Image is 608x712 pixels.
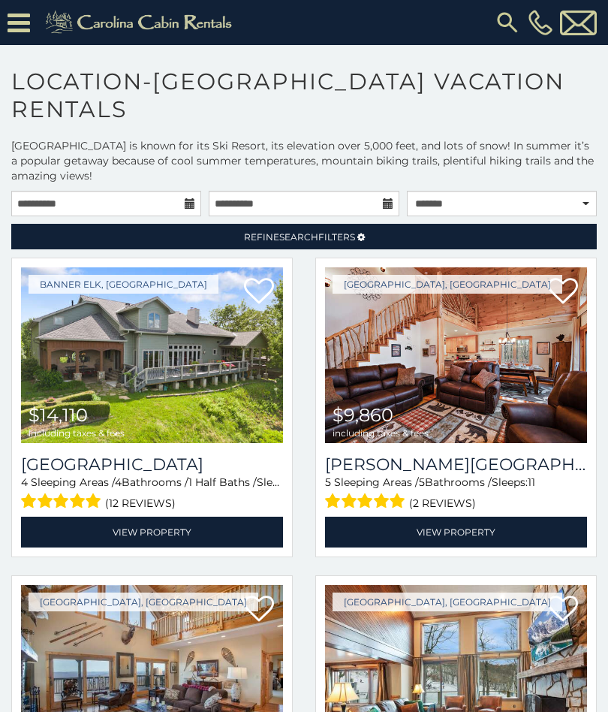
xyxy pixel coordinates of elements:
[525,10,556,35] a: [PHONE_NUMBER]
[548,276,578,308] a: Add to favorites
[528,475,535,489] span: 11
[21,475,283,513] div: Sleeping Areas / Bathrooms / Sleeps:
[244,276,274,308] a: Add to favorites
[38,8,245,38] img: Khaki-logo.png
[115,475,122,489] span: 4
[21,475,28,489] span: 4
[21,454,283,475] a: [GEOGRAPHIC_DATA]
[333,275,562,294] a: [GEOGRAPHIC_DATA], [GEOGRAPHIC_DATA]
[325,475,331,489] span: 5
[21,267,283,443] a: Montallori Stone Lodge $14,110 including taxes & fees
[29,593,258,611] a: [GEOGRAPHIC_DATA], [GEOGRAPHIC_DATA]
[325,267,587,443] a: Rudolph Resort $9,860 including taxes & fees
[21,267,283,443] img: Montallori Stone Lodge
[333,593,562,611] a: [GEOGRAPHIC_DATA], [GEOGRAPHIC_DATA]
[419,475,425,489] span: 5
[494,9,521,36] img: search-regular.svg
[244,594,274,626] a: Add to favorites
[188,475,257,489] span: 1 Half Baths /
[29,428,125,438] span: including taxes & fees
[325,475,587,513] div: Sleeping Areas / Bathrooms / Sleeps:
[21,454,283,475] h3: Montallori Stone Lodge
[325,454,587,475] a: [PERSON_NAME][GEOGRAPHIC_DATA]
[333,404,393,426] span: $9,860
[21,517,283,548] a: View Property
[29,404,88,426] span: $14,110
[29,275,218,294] a: Banner Elk, [GEOGRAPHIC_DATA]
[105,493,176,513] span: (12 reviews)
[333,428,429,438] span: including taxes & fees
[325,517,587,548] a: View Property
[325,454,587,475] h3: Rudolph Resort
[548,594,578,626] a: Add to favorites
[325,267,587,443] img: Rudolph Resort
[279,231,318,243] span: Search
[11,224,597,249] a: RefineSearchFilters
[244,231,355,243] span: Refine Filters
[409,493,476,513] span: (2 reviews)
